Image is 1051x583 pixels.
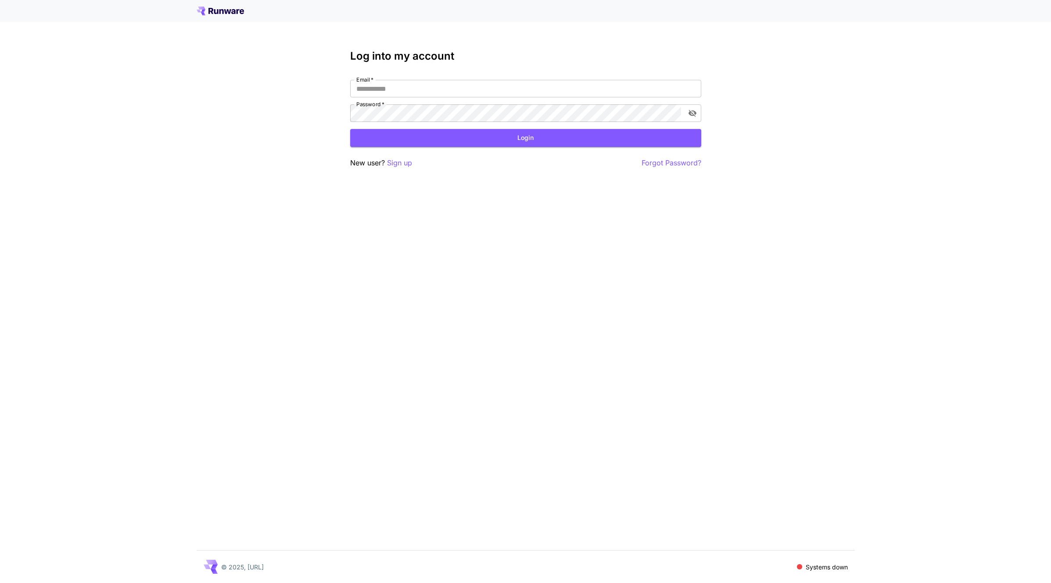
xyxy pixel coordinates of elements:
button: Sign up [387,157,412,168]
button: Forgot Password? [642,157,701,168]
p: New user? [350,157,412,168]
label: Password [356,100,384,108]
label: Email [356,76,373,83]
p: Systems down [806,562,848,572]
button: toggle password visibility [685,105,700,121]
button: Login [350,129,701,147]
p: © 2025, [URL] [221,562,264,572]
h3: Log into my account [350,50,701,62]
